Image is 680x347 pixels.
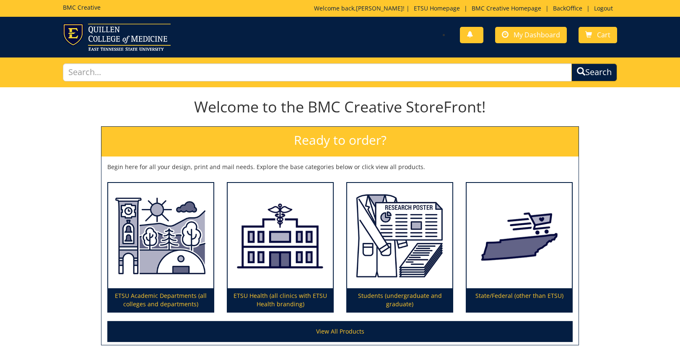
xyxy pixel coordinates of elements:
[495,27,567,43] a: My Dashboard
[107,321,573,342] a: View All Products
[514,30,560,39] span: My Dashboard
[101,127,579,157] h2: Ready to order?
[108,183,213,289] img: ETSU Academic Departments (all colleges and departments)
[314,4,617,13] p: Welcome back, ! | | | |
[108,288,213,312] p: ETSU Academic Departments (all colleges and departments)
[467,288,572,312] p: State/Federal (other than ETSU)
[597,30,610,39] span: Cart
[347,288,452,312] p: Students (undergraduate and graduate)
[63,63,572,81] input: Search...
[228,183,333,289] img: ETSU Health (all clinics with ETSU Health branding)
[579,27,617,43] a: Cart
[590,4,617,12] a: Logout
[107,163,573,171] p: Begin here for all your design, print and mail needs. Explore the base categories below or click ...
[228,183,333,312] a: ETSU Health (all clinics with ETSU Health branding)
[63,23,171,51] img: ETSU logo
[347,183,452,289] img: Students (undergraduate and graduate)
[356,4,403,12] a: [PERSON_NAME]
[410,4,464,12] a: ETSU Homepage
[108,183,213,312] a: ETSU Academic Departments (all colleges and departments)
[549,4,587,12] a: BackOffice
[571,63,617,81] button: Search
[467,183,572,312] a: State/Federal (other than ETSU)
[101,99,579,115] h1: Welcome to the BMC Creative StoreFront!
[228,288,333,312] p: ETSU Health (all clinics with ETSU Health branding)
[467,4,545,12] a: BMC Creative Homepage
[63,4,101,10] h5: BMC Creative
[467,183,572,289] img: State/Federal (other than ETSU)
[347,183,452,312] a: Students (undergraduate and graduate)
